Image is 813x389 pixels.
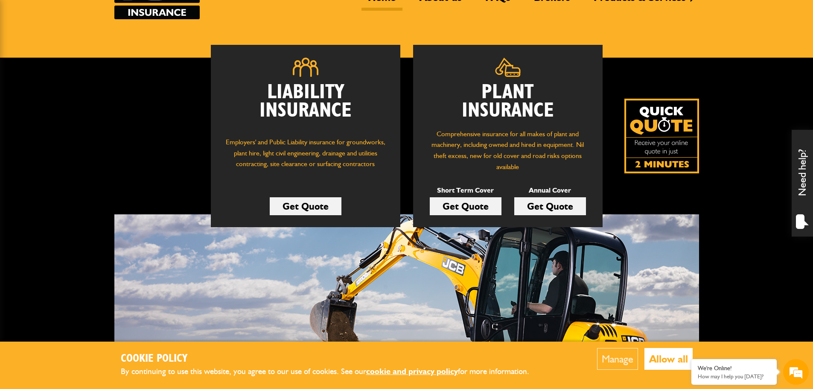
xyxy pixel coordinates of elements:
p: How may I help you today? [698,373,770,380]
h2: Plant Insurance [426,83,590,120]
a: Get Quote [514,197,586,215]
button: Allow all [644,348,693,370]
div: We're Online! [698,365,770,372]
button: Manage [597,348,638,370]
div: Need help? [792,130,813,237]
a: cookie and privacy policy [366,366,458,376]
p: Annual Cover [514,185,586,196]
img: Quick Quote [624,99,699,173]
p: By continuing to use this website, you agree to our use of cookies. See our for more information. [121,365,543,378]
h2: Liability Insurance [224,83,388,129]
p: Comprehensive insurance for all makes of plant and machinery, including owned and hired in equipm... [426,129,590,172]
h2: Cookie Policy [121,352,543,366]
a: Get your insurance quote isn just 2-minutes [624,99,699,173]
a: Get Quote [270,197,341,215]
a: Get Quote [430,197,501,215]
p: Employers' and Public Liability insurance for groundworks, plant hire, light civil engineering, d... [224,137,388,178]
p: Short Term Cover [430,185,501,196]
